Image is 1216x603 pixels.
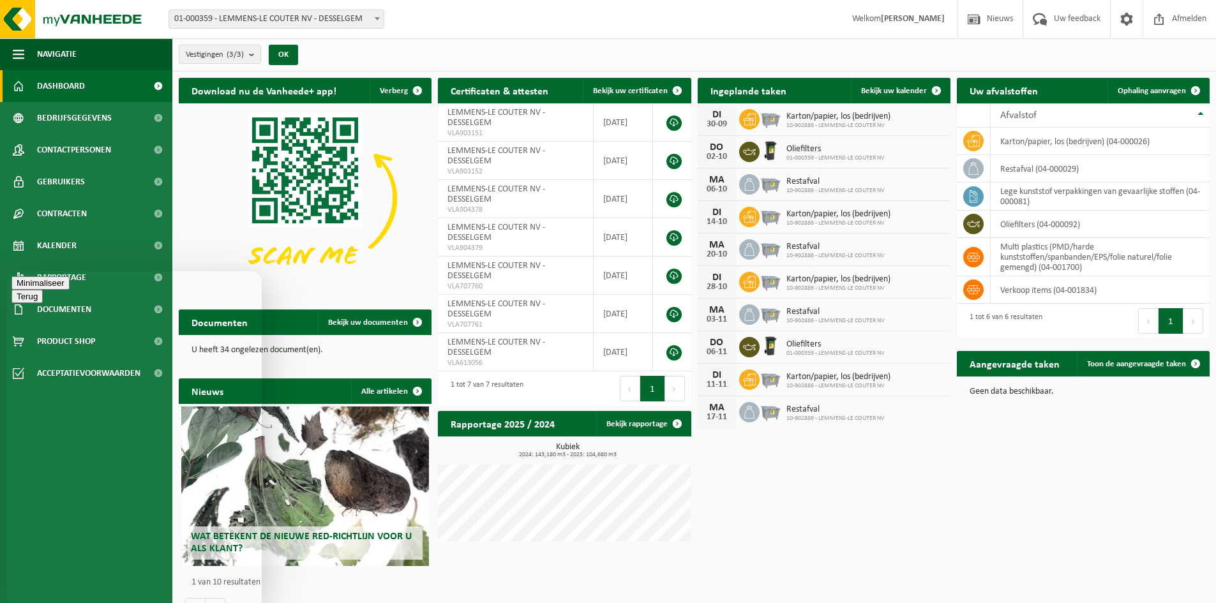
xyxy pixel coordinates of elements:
[704,315,730,324] div: 03-11
[37,102,112,134] span: Bedrijfsgegevens
[704,338,730,348] div: DO
[447,299,545,319] span: LEMMENS-LE COUTER NV - DESSELGEM
[447,281,583,292] span: VLA707760
[380,87,408,95] span: Verberg
[704,250,730,259] div: 20-10
[594,103,654,142] td: [DATE]
[179,45,261,64] button: Vestigingen(3/3)
[704,272,730,283] div: DI
[227,50,244,59] count: (3/3)
[370,78,430,103] button: Verberg
[447,223,545,242] span: LEMMENS-LE COUTER NV - DESSELGEM
[704,110,730,120] div: DI
[37,230,77,262] span: Kalender
[444,443,691,458] h3: Kubiek
[786,154,885,162] span: 01-000359 - LEMMENS-LE COUTER NV
[760,302,781,324] img: WB-2500-GAL-GY-01
[447,205,583,215] span: VLA904378
[760,368,781,389] img: WB-2500-GAL-GY-01
[760,107,781,129] img: WB-2500-GAL-GY-01
[447,338,545,357] span: LEMMENS-LE COUTER NV - DESSELGEM
[6,271,262,603] iframe: chat widget
[704,218,730,227] div: 14-10
[786,144,885,154] span: Oliefilters
[1183,308,1203,334] button: Next
[704,207,730,218] div: DI
[991,276,1210,304] td: verkoop items (04-001834)
[447,320,583,330] span: VLA707761
[698,78,799,103] h2: Ingeplande taken
[594,295,654,333] td: [DATE]
[37,262,86,294] span: Rapportage
[991,211,1210,238] td: oliefilters (04-000092)
[447,261,545,281] span: LEMMENS-LE COUTER NV - DESSELGEM
[991,238,1210,276] td: multi plastics (PMD/harde kunststoffen/spanbanden/EPS/folie naturel/folie gemengd) (04-001700)
[594,180,654,218] td: [DATE]
[1118,87,1186,95] span: Ophaling aanvragen
[786,177,885,187] span: Restafval
[957,78,1051,103] h2: Uw afvalstoffen
[181,406,429,566] a: Wat betekent de nieuwe RED-richtlijn voor u als klant?
[594,142,654,180] td: [DATE]
[970,387,1197,396] p: Geen data beschikbaar.
[447,146,545,166] span: LEMMENS-LE COUTER NV - DESSELGEM
[37,166,85,198] span: Gebruikers
[786,242,885,252] span: Restafval
[1107,78,1208,103] a: Ophaling aanvragen
[786,112,890,122] span: Karton/papier, los (bedrijven)
[704,370,730,380] div: DI
[37,134,111,166] span: Contactpersonen
[1000,110,1037,121] span: Afvalstof
[991,182,1210,211] td: lege kunststof verpakkingen van gevaarlijke stoffen (04-000081)
[786,350,885,357] span: 01-000359 - LEMMENS-LE COUTER NV
[447,108,545,128] span: LEMMENS-LE COUTER NV - DESSELGEM
[179,103,432,293] img: Download de VHEPlus App
[594,333,654,371] td: [DATE]
[786,187,885,195] span: 10-902886 - LEMMENS-LE COUTER NV
[786,209,890,220] span: Karton/papier, los (bedrijven)
[786,122,890,130] span: 10-902886 - LEMMENS-LE COUTER NV
[760,400,781,422] img: WB-2500-GAL-GY-01
[760,172,781,194] img: WB-2500-GAL-GY-01
[704,153,730,161] div: 02-10
[861,87,927,95] span: Bekijk uw kalender
[963,307,1042,335] div: 1 tot 6 van 6 resultaten
[596,411,690,436] a: Bekijk rapportage
[851,78,949,103] a: Bekijk uw kalender
[1138,308,1159,334] button: Previous
[593,87,668,95] span: Bekijk uw certificaten
[991,128,1210,155] td: karton/papier, los (bedrijven) (04-000026)
[191,578,425,587] p: 1 van 10 resultaten
[760,270,781,292] img: WB-2500-GAL-GY-01
[447,184,545,204] span: LEMMENS-LE COUTER NV - DESSELGEM
[438,78,561,103] h2: Certificaten & attesten
[786,415,885,422] span: 10-902886 - LEMMENS-LE COUTER NV
[704,142,730,153] div: DO
[438,411,567,436] h2: Rapportage 2025 / 2024
[37,198,87,230] span: Contracten
[786,317,885,325] span: 10-902886 - LEMMENS-LE COUTER NV
[444,452,691,458] span: 2024: 143,180 m3 - 2025: 104,680 m3
[583,78,690,103] a: Bekijk uw certificaten
[704,305,730,315] div: MA
[328,318,408,327] span: Bekijk uw documenten
[37,38,77,70] span: Navigatie
[1159,308,1183,334] button: 1
[640,376,665,401] button: 1
[760,205,781,227] img: WB-2500-GAL-GY-01
[351,378,430,404] a: Alle artikelen
[760,140,781,161] img: WB-0240-HPE-BK-01
[269,45,298,65] button: OK
[786,285,890,292] span: 10-902886 - LEMMENS-LE COUTER NV
[179,78,349,103] h2: Download nu de Vanheede+ app!
[704,380,730,389] div: 11-11
[760,237,781,259] img: WB-2500-GAL-GY-01
[957,351,1072,376] h2: Aangevraagde taken
[447,358,583,368] span: VLA613056
[447,128,583,138] span: VLA903151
